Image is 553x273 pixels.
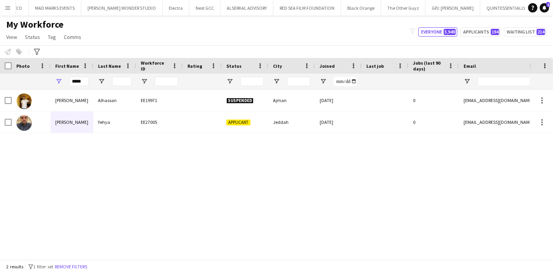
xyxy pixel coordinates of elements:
[226,120,250,125] span: Applicant
[220,0,273,16] button: ALSERKAL ADVISORY
[53,262,89,271] button: Remove filters
[408,90,459,111] div: 0
[226,78,233,85] button: Open Filter Menu
[61,32,84,42] a: Comms
[273,63,282,69] span: City
[540,3,549,12] a: 1
[6,19,63,30] span: My Workforce
[45,32,59,42] a: Tag
[464,63,476,69] span: Email
[418,27,457,37] button: Everyone5,949
[16,63,30,69] span: Photo
[464,78,471,85] button: Open Filter Menu
[6,33,17,41] span: View
[315,111,362,133] div: [DATE]
[444,29,456,35] span: 5,949
[136,90,183,111] div: EE19971
[287,77,310,86] input: City Filter Input
[268,90,315,111] div: Ajman
[163,0,189,16] button: Electra
[315,90,362,111] div: [DATE]
[141,78,148,85] button: Open Filter Menu
[273,78,280,85] button: Open Filter Menu
[98,78,105,85] button: Open Filter Menu
[187,63,202,69] span: Rating
[22,32,43,42] a: Status
[69,77,89,86] input: First Name Filter Input
[16,115,32,131] img: Sami Yehya
[98,63,121,69] span: Last Name
[93,90,136,111] div: Alhassan
[189,0,220,16] button: Next GCC
[81,0,163,16] button: [PERSON_NAME] WONDER STUDIO
[136,111,183,133] div: EE27005
[537,29,545,35] span: 214
[32,47,42,56] app-action-btn: Advanced filters
[320,63,335,69] span: Joined
[341,0,381,16] button: Black Orange
[93,111,136,133] div: Yehya
[141,60,169,72] span: Workforce ID
[155,77,178,86] input: Workforce ID Filter Input
[112,77,131,86] input: Last Name Filter Input
[268,111,315,133] div: Jeddah
[48,33,56,41] span: Tag
[413,60,445,72] span: Jobs (last 90 days)
[51,111,93,133] div: [PERSON_NAME]
[3,32,20,42] a: View
[64,33,81,41] span: Comms
[273,0,341,16] button: RED SEA FILM FOUNDATION
[29,0,81,16] button: MAD MARKS EVENTS
[226,63,241,69] span: Status
[504,27,547,37] button: Waiting list214
[240,77,264,86] input: Status Filter Input
[55,63,79,69] span: First Name
[425,0,480,16] button: GPJ: [PERSON_NAME]
[226,98,254,104] span: Suspended
[480,0,545,16] button: QUINTESSENTIALLY DMCC
[334,77,357,86] input: Joined Filter Input
[320,78,327,85] button: Open Filter Menu
[16,93,32,109] img: Sami Alhassan
[55,78,62,85] button: Open Filter Menu
[25,33,40,41] span: Status
[381,0,425,16] button: The Other Guyz
[366,63,384,69] span: Last job
[33,264,53,269] span: 1 filter set
[546,2,550,7] span: 1
[460,27,501,37] button: Applicants194
[51,90,93,111] div: [PERSON_NAME]
[491,29,499,35] span: 194
[408,111,459,133] div: 0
